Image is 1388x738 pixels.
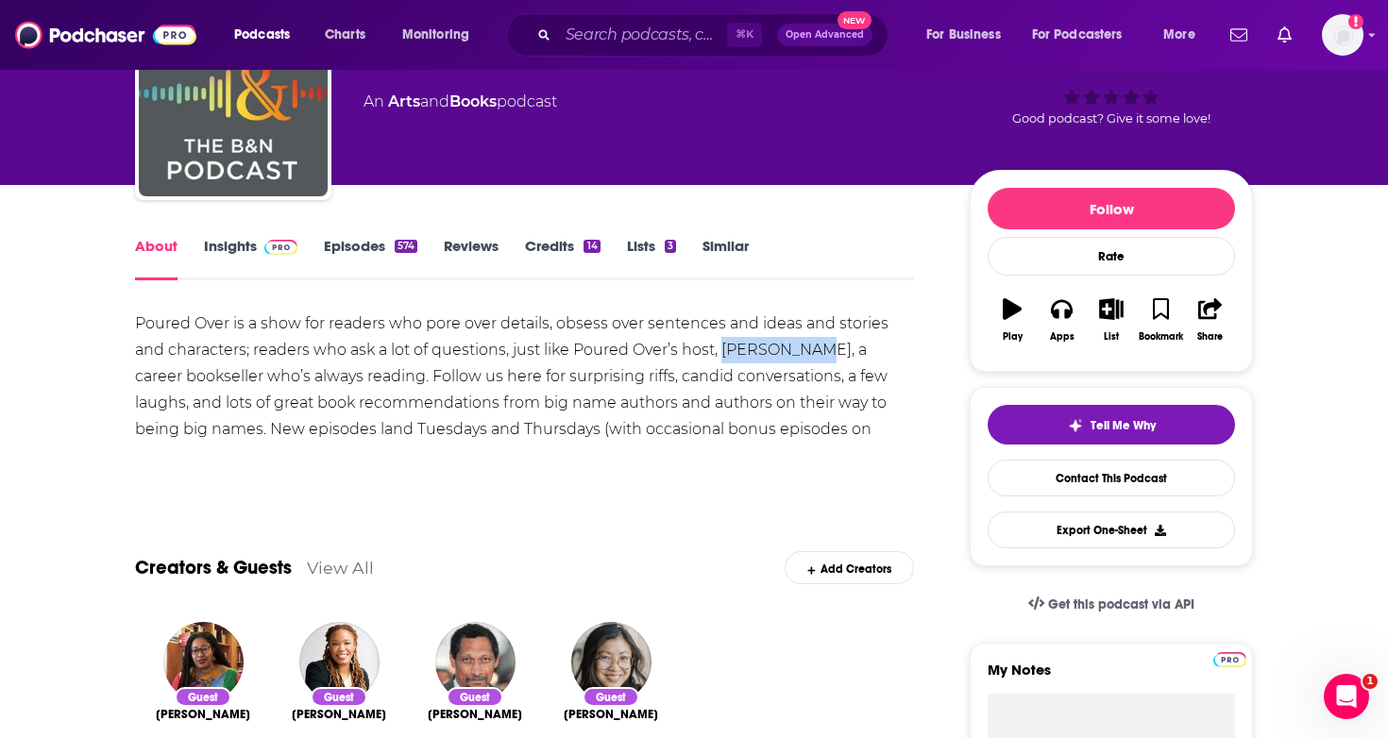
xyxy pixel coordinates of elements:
span: Charts [325,22,365,48]
a: Weike Wang [564,707,658,722]
img: Weike Wang [571,622,652,702]
span: Get this podcast via API [1048,596,1194,612]
div: Apps [1050,331,1075,343]
span: [PERSON_NAME] [156,707,250,722]
img: User Profile [1322,14,1363,56]
img: N.K. Jemisin [163,622,244,702]
span: and [420,92,449,110]
a: Get this podcast via API [1013,581,1210,628]
div: Guest [583,687,639,707]
a: Lists3 [627,237,676,280]
img: tell me why sparkle [1068,418,1083,433]
img: Podchaser Pro [264,240,297,255]
button: Play [988,286,1037,354]
div: 3 [665,240,676,253]
div: 14 [584,240,600,253]
a: Pro website [1213,649,1246,667]
div: Guest [311,687,367,707]
a: Percival Everett [428,707,522,722]
button: Share [1186,286,1235,354]
span: 1 [1363,674,1378,689]
span: Podcasts [234,22,290,48]
a: About [135,237,178,280]
button: Open AdvancedNew [777,24,872,46]
div: 57Good podcast? Give it some love! [970,21,1253,138]
span: New [838,11,872,29]
a: Reviews [444,237,499,280]
a: InsightsPodchaser Pro [204,237,297,280]
button: open menu [221,20,314,50]
span: [PERSON_NAME] [564,707,658,722]
span: Logged in as WunderElena [1322,14,1363,56]
a: Credits14 [525,237,600,280]
div: List [1104,331,1119,343]
img: Heather McGhee [299,622,380,702]
input: Search podcasts, credits, & more... [558,20,727,50]
span: Open Advanced [786,30,864,40]
a: Heather McGhee [292,707,386,722]
button: Follow [988,188,1235,229]
a: Arts [388,92,420,110]
button: Export One-Sheet [988,512,1235,548]
button: Bookmark [1136,286,1185,354]
label: My Notes [988,661,1235,694]
div: 574 [395,240,417,253]
div: Play [1003,331,1023,343]
img: Podchaser - Follow, Share and Rate Podcasts [15,17,196,53]
button: open menu [1020,20,1150,50]
span: For Business [926,22,1001,48]
span: For Podcasters [1032,22,1123,48]
button: open menu [1150,20,1219,50]
div: Poured Over is a show for readers who pore over details, obsess over sentences and ideas and stor... [135,310,914,469]
a: Episodes574 [324,237,417,280]
span: Monitoring [402,22,469,48]
span: [PERSON_NAME] [428,707,522,722]
button: List [1087,286,1136,354]
a: Contact This Podcast [988,460,1235,496]
a: View All [307,558,374,578]
span: Tell Me Why [1091,418,1156,433]
button: open menu [913,20,1024,50]
div: Share [1197,331,1223,343]
button: open menu [389,20,494,50]
div: Rate [988,237,1235,276]
div: Guest [447,687,503,707]
span: More [1163,22,1195,48]
img: Poured Over [139,8,328,196]
div: Search podcasts, credits, & more... [524,13,906,57]
div: Guest [175,687,231,707]
button: tell me why sparkleTell Me Why [988,405,1235,444]
iframe: Intercom live chat [1324,674,1369,719]
span: [PERSON_NAME] [292,707,386,722]
a: Similar [702,237,749,280]
button: Show profile menu [1322,14,1363,56]
span: Good podcast? Give it some love! [1012,111,1210,126]
img: Percival Everett [435,622,516,702]
div: An podcast [364,91,557,113]
div: Add Creators [785,551,914,584]
a: Show notifications dropdown [1270,19,1299,51]
span: ⌘ K [727,23,762,47]
a: Books [449,92,497,110]
img: Podchaser Pro [1213,652,1246,667]
button: Apps [1037,286,1086,354]
a: Charts [313,20,377,50]
a: Creators & Guests [135,556,292,579]
svg: Add a profile image [1348,14,1363,29]
a: N.K. Jemisin [156,707,250,722]
div: Bookmark [1139,331,1183,343]
a: Show notifications dropdown [1223,19,1255,51]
